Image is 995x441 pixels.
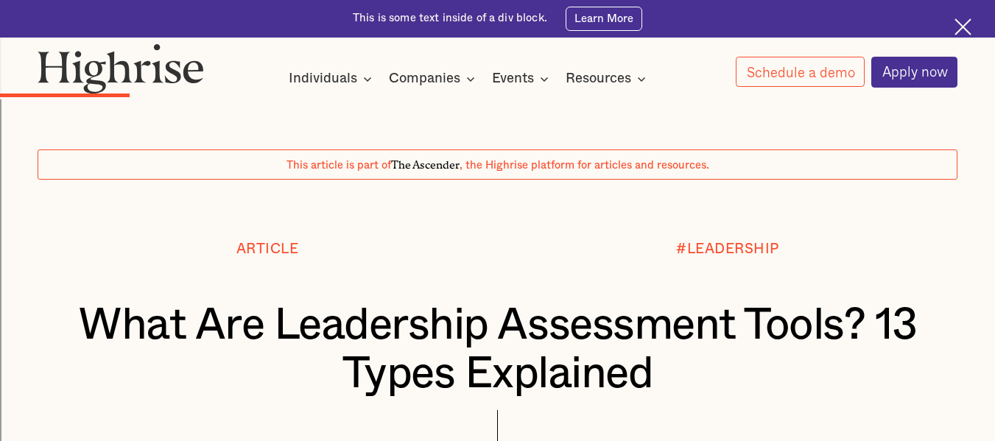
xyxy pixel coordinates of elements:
div: This is some text inside of a div block. [353,11,547,26]
div: Companies [389,70,479,88]
div: Companies [389,70,460,88]
img: Cross icon [954,18,971,35]
h1: What Are Leadership Assessment Tools? 13 Types Explained [76,301,920,398]
a: Learn More [566,7,642,31]
div: Individuals [289,70,376,88]
div: Resources [566,70,650,88]
div: Resources [566,70,631,88]
div: Individuals [289,70,357,88]
img: Highrise logo [38,43,204,94]
a: Schedule a demo [736,57,865,87]
a: Apply now [871,57,958,88]
div: Events [492,70,553,88]
div: Events [492,70,534,88]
